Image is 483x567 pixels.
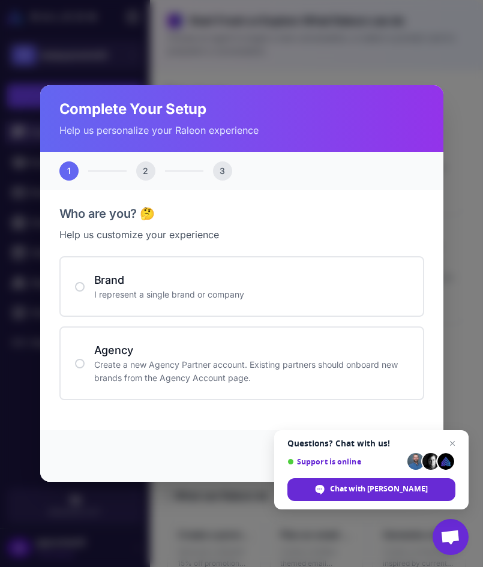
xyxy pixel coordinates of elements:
[287,439,455,448] span: Questions? Chat with us!
[330,484,428,494] span: Chat with [PERSON_NAME]
[94,272,409,288] h4: Brand
[213,161,232,181] div: 3
[94,288,409,301] p: I represent a single brand or company
[94,358,409,385] p: Create a new Agency Partner account. Existing partners should onboard new brands from the Agency ...
[433,519,469,555] div: Open chat
[136,161,155,181] div: 2
[59,100,424,119] h2: Complete Your Setup
[59,227,424,242] p: Help us customize your experience
[287,478,455,501] div: Chat with Raleon
[94,342,409,358] h4: Agency
[59,123,424,137] p: Help us personalize your Raleon experience
[445,436,460,451] span: Close chat
[287,457,403,466] span: Support is online
[59,161,79,181] div: 1
[59,205,424,223] h3: Who are you? 🤔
